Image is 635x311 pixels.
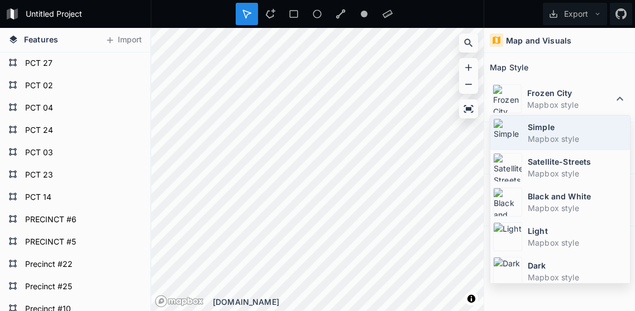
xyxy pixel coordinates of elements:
[490,59,528,76] h2: Map Style
[543,3,607,25] button: Export
[528,237,627,248] dd: Mapbox style
[527,99,613,111] dd: Mapbox style
[506,35,571,46] h4: Map and Visuals
[528,260,627,271] dt: Dark
[528,190,627,202] dt: Black and White
[155,295,204,308] a: Mapbox logo
[493,257,522,286] img: Dark
[493,188,522,217] img: Black and White
[528,133,627,145] dd: Mapbox style
[493,222,522,251] img: Light
[528,156,627,168] dt: Satellite-Streets
[465,292,478,305] button: Toggle attribution
[528,271,627,283] dd: Mapbox style
[493,153,522,182] img: Satellite-Streets
[528,225,627,237] dt: Light
[528,168,627,179] dd: Mapbox style
[493,118,522,147] img: Simple
[528,121,627,133] dt: Simple
[99,31,147,49] button: Import
[493,84,522,113] img: Frozen City
[213,296,484,308] div: [DOMAIN_NAME]
[468,293,475,305] span: Toggle attribution
[527,87,613,99] dt: Frozen City
[528,202,627,214] dd: Mapbox style
[24,34,58,45] span: Features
